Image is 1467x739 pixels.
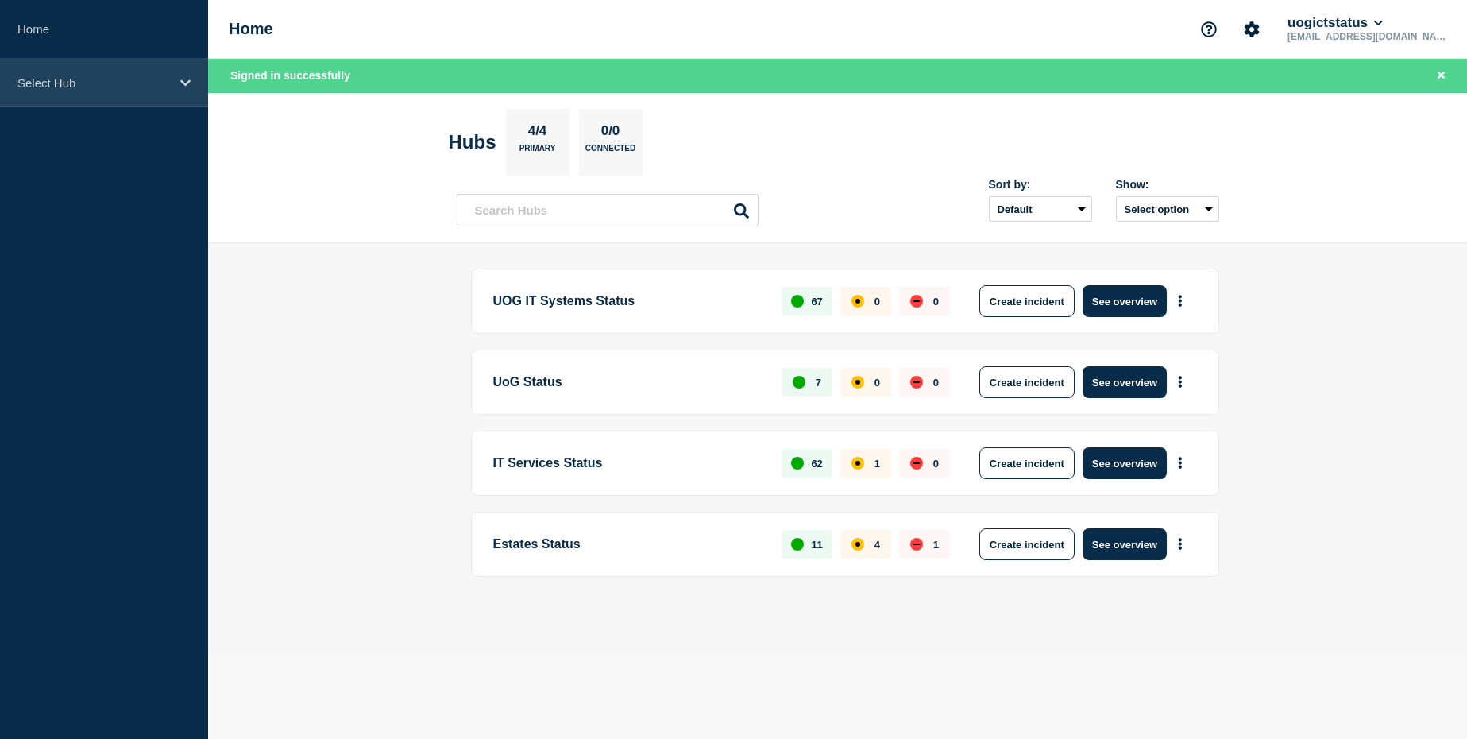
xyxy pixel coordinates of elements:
[1284,15,1386,31] button: uogictstatus
[1284,31,1450,42] p: [EMAIL_ADDRESS][DOMAIN_NAME]
[811,539,822,551] p: 11
[811,458,822,470] p: 62
[874,296,880,308] p: 0
[933,458,939,470] p: 0
[1170,368,1191,397] button: More actions
[17,76,170,90] p: Select Hub
[874,458,880,470] p: 1
[1116,196,1219,222] button: Select option
[811,296,822,308] p: 67
[791,538,804,551] div: up
[493,447,764,479] p: IT Services Status
[1083,528,1167,560] button: See overview
[791,295,804,308] div: up
[493,366,764,398] p: UoG Status
[1431,67,1451,85] button: Close banner
[979,447,1075,479] button: Create incident
[1170,449,1191,478] button: More actions
[933,377,939,389] p: 0
[493,285,764,317] p: UOG IT Systems Status
[522,123,553,144] p: 4/4
[851,457,864,470] div: affected
[1083,447,1167,479] button: See overview
[457,194,759,226] input: Search Hubs
[989,178,1092,191] div: Sort by:
[910,457,923,470] div: down
[979,366,1075,398] button: Create incident
[910,295,923,308] div: down
[933,539,939,551] p: 1
[851,376,864,389] div: affected
[229,20,273,38] h1: Home
[595,123,626,144] p: 0/0
[493,528,764,560] p: Estates Status
[1192,13,1226,46] button: Support
[989,196,1092,222] select: Sort by
[1170,287,1191,316] button: More actions
[585,144,635,161] p: Connected
[519,144,556,161] p: Primary
[816,377,821,389] p: 7
[1083,366,1167,398] button: See overview
[230,69,350,82] span: Signed in successfully
[1170,530,1191,559] button: More actions
[874,377,880,389] p: 0
[979,285,1075,317] button: Create incident
[793,376,805,389] div: up
[933,296,939,308] p: 0
[791,457,804,470] div: up
[910,376,923,389] div: down
[979,528,1075,560] button: Create incident
[874,539,880,551] p: 4
[449,131,496,153] h2: Hubs
[1116,178,1219,191] div: Show:
[910,538,923,551] div: down
[1083,285,1167,317] button: See overview
[1235,13,1268,46] button: Account settings
[851,538,864,551] div: affected
[851,295,864,308] div: affected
